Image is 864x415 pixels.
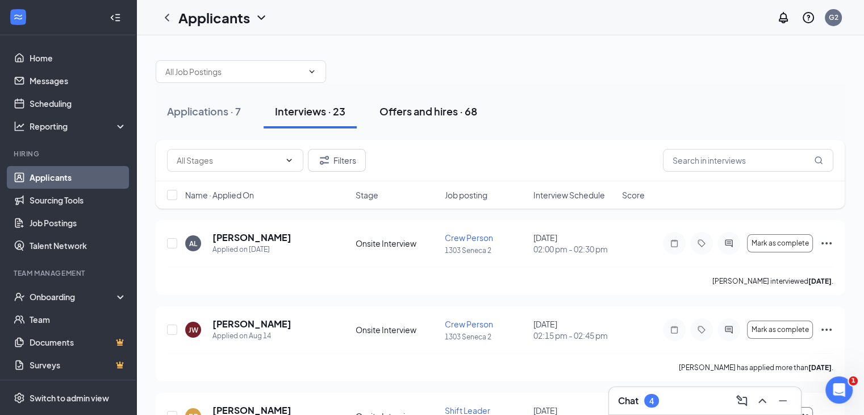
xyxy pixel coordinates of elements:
b: [DATE] [808,277,832,285]
svg: Ellipses [820,236,833,250]
button: ComposeMessage [733,392,751,410]
span: 02:00 pm - 02:30 pm [533,243,615,255]
button: Mark as complete [747,234,813,252]
a: SurveysCrown [30,354,127,376]
span: Mark as complete [751,239,808,247]
iframe: Intercom live chat [825,376,853,404]
h1: Applicants [178,8,250,27]
div: Offers and hires · 68 [379,104,477,118]
svg: WorkstreamLogo [12,11,24,23]
span: Stage [356,189,378,201]
button: Filter Filters [308,149,366,172]
svg: ChevronDown [254,11,268,24]
div: Hiring [14,149,124,159]
span: Crew Person [445,319,493,329]
p: [PERSON_NAME] interviewed . [712,276,833,286]
svg: Minimize [776,394,790,408]
p: [PERSON_NAME] has applied more than . [679,363,833,372]
svg: ChevronDown [285,156,294,165]
a: Scheduling [30,92,127,115]
div: Onsite Interview [356,238,437,249]
svg: ChevronLeft [160,11,174,24]
div: Interviews · 23 [275,104,345,118]
div: Team Management [14,268,124,278]
div: [DATE] [533,318,615,341]
span: Crew Person [445,233,493,243]
b: [DATE] [808,363,832,372]
a: Applicants [30,166,127,189]
svg: Note [667,325,681,334]
button: ChevronUp [753,392,771,410]
p: 1303 Seneca 2 [445,246,527,255]
a: Talent Network [30,234,127,257]
svg: Tag [695,239,708,248]
input: Search in interviews [663,149,833,172]
div: AL [189,239,197,248]
div: [DATE] [533,232,615,255]
div: Onboarding [30,291,117,302]
h3: Chat [618,395,638,407]
div: Applied on [DATE] [212,244,291,255]
span: Job posting [445,189,487,201]
svg: Filter [318,153,331,167]
svg: Analysis [14,121,25,132]
svg: Settings [14,392,25,404]
button: Minimize [774,392,792,410]
div: JW [189,325,198,335]
svg: QuestionInfo [802,11,815,24]
div: Switch to admin view [30,392,109,404]
svg: Collapse [110,12,121,23]
a: DocumentsCrown [30,331,127,354]
span: 02:15 pm - 02:45 pm [533,330,615,341]
svg: ChevronDown [307,67,316,76]
svg: Note [667,239,681,248]
input: All Job Postings [165,65,303,78]
div: 4 [649,396,654,406]
a: Sourcing Tools [30,189,127,211]
svg: ActiveChat [722,239,736,248]
span: 1 [849,376,858,385]
svg: Ellipses [820,323,833,337]
div: Onsite Interview [356,324,437,335]
span: Mark as complete [751,326,808,334]
a: Team [30,308,127,331]
div: G2 [829,13,838,22]
svg: ChevronUp [756,394,769,408]
svg: MagnifyingGlass [814,156,823,165]
svg: Notifications [777,11,790,24]
svg: ComposeMessage [735,394,749,408]
h5: [PERSON_NAME] [212,231,291,244]
span: Interview Schedule [533,189,605,201]
div: Applied on Aug 14 [212,330,291,342]
span: Name · Applied On [185,189,254,201]
svg: ActiveChat [722,325,736,334]
p: 1303 Seneca 2 [445,332,527,342]
a: Home [30,47,127,69]
svg: UserCheck [14,291,25,302]
input: All Stages [177,154,280,167]
h5: [PERSON_NAME] [212,318,291,330]
a: Messages [30,69,127,92]
span: Score [622,189,645,201]
div: Applications · 7 [167,104,241,118]
div: Reporting [30,121,127,132]
button: Mark as complete [747,321,813,339]
a: Job Postings [30,211,127,234]
svg: Tag [695,325,708,334]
